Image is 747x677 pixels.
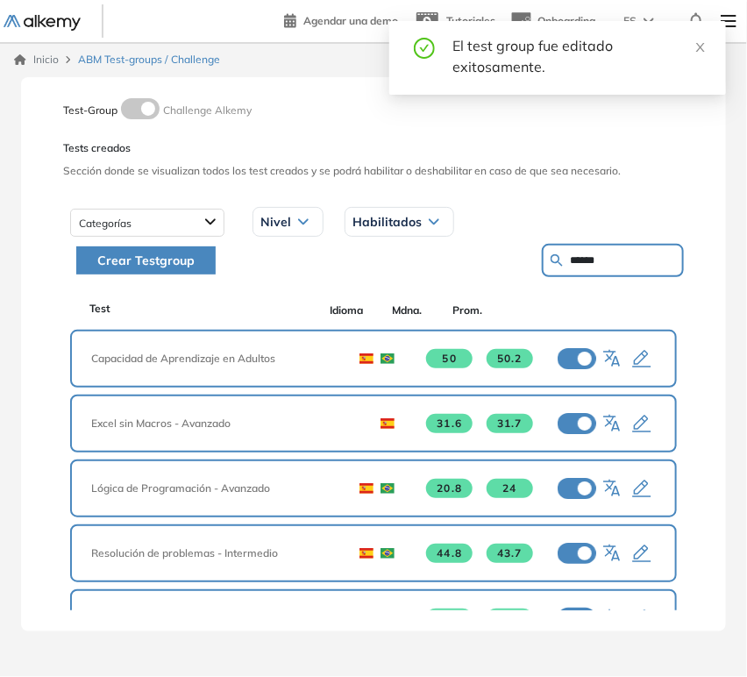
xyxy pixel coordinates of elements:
[78,52,220,68] span: ABM Test-groups / Challenge
[359,483,373,494] img: ESP
[694,41,707,53] span: close
[487,609,533,628] span: 87.1
[352,215,422,229] span: Habilitados
[91,351,335,367] span: Capacidad de Aprendizaje en Adultos
[644,18,654,25] img: arrow
[359,548,373,559] img: ESP
[487,544,533,563] span: 43.7
[452,35,705,77] div: El test group fue editado exitosamente.
[89,301,110,317] span: Test
[381,353,395,364] img: BRA
[446,14,495,27] span: Tutoriales
[426,349,473,368] span: 50
[414,35,435,59] span: check-circle
[426,544,473,563] span: 44.8
[537,14,595,27] span: Onboarding
[317,303,377,318] span: Idioma
[426,609,473,628] span: 91.7
[63,140,684,156] span: Tests creados
[260,215,291,229] span: Nivel
[4,15,81,31] img: Logo
[63,103,117,117] span: Test-Group
[303,14,398,27] span: Agendar una demo
[91,481,335,496] span: Lógica de Programación - Avanzado
[714,4,743,39] img: Menu
[381,418,395,429] img: ESP
[63,163,684,179] span: Sección donde se visualizan todos los test creados y se podrá habilitar o deshabilitar en caso de...
[377,303,438,318] span: Mdna.
[487,349,533,368] span: 50.2
[438,303,498,318] span: Prom.
[426,414,473,433] span: 31.6
[76,246,216,274] button: Crear Testgroup
[91,545,335,561] span: Resolución de problemas - Intermedio
[91,416,356,431] span: Excel sin Macros - Avanzado
[381,483,395,494] img: BRA
[487,479,533,498] span: 24
[381,548,395,559] img: BRA
[284,9,398,30] a: Agendar una demo
[14,52,59,68] a: Inicio
[623,13,637,29] span: ES
[163,103,252,117] span: Challenge Alkemy
[509,3,595,40] button: Onboarding
[359,353,373,364] img: ESP
[97,251,195,270] span: Crear Testgroup
[487,414,533,433] span: 31.7
[426,479,473,498] span: 20.8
